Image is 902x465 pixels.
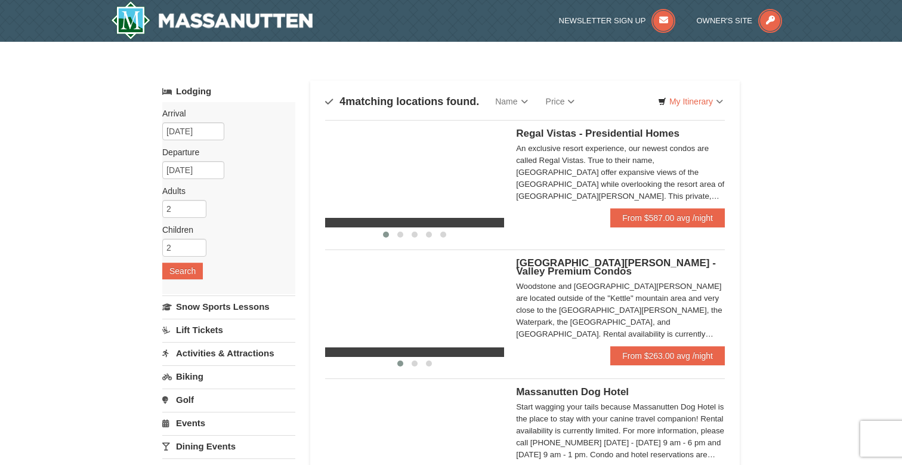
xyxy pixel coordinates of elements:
[697,16,783,25] a: Owner's Site
[516,143,725,202] div: An exclusive resort experience, our newest condos are called Regal Vistas. True to their name, [G...
[162,342,295,364] a: Activities & Attractions
[162,319,295,341] a: Lift Tickets
[162,185,286,197] label: Adults
[516,386,629,398] span: Massanutten Dog Hotel
[537,90,584,113] a: Price
[162,224,286,236] label: Children
[162,295,295,318] a: Snow Sports Lessons
[610,208,725,227] a: From $587.00 avg /night
[559,16,676,25] a: Newsletter Sign Up
[162,412,295,434] a: Events
[162,107,286,119] label: Arrival
[162,435,295,457] a: Dining Events
[111,1,313,39] img: Massanutten Resort Logo
[559,16,646,25] span: Newsletter Sign Up
[516,401,725,461] div: Start wagging your tails because Massanutten Dog Hotel is the place to stay with your canine trav...
[486,90,536,113] a: Name
[516,128,679,139] span: Regal Vistas - Presidential Homes
[516,281,725,340] div: Woodstone and [GEOGRAPHIC_DATA][PERSON_NAME] are located outside of the "Kettle" mountain area an...
[111,1,313,39] a: Massanutten Resort
[162,389,295,411] a: Golf
[650,93,731,110] a: My Itinerary
[610,346,725,365] a: From $263.00 avg /night
[162,146,286,158] label: Departure
[162,81,295,102] a: Lodging
[516,257,716,277] span: [GEOGRAPHIC_DATA][PERSON_NAME] - Valley Premium Condos
[162,365,295,387] a: Biking
[162,263,203,279] button: Search
[697,16,753,25] span: Owner's Site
